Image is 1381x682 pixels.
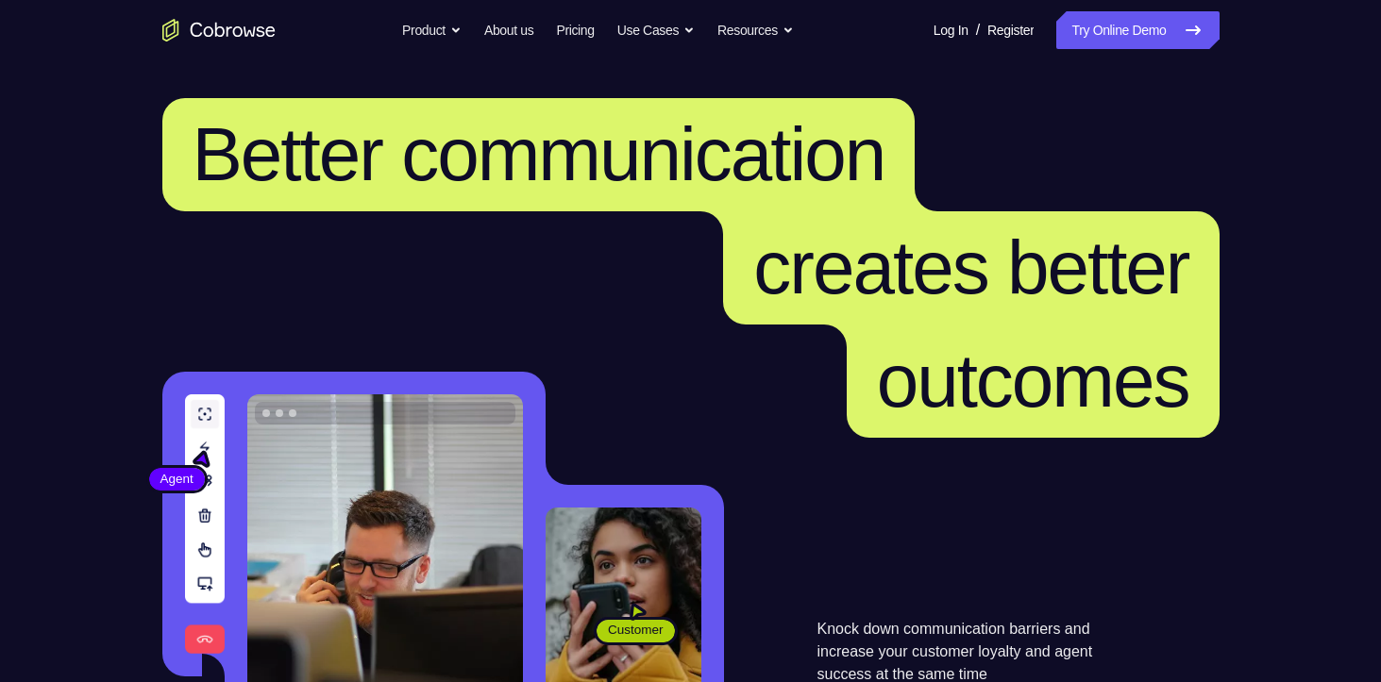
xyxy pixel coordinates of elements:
[162,19,276,42] a: Go to the home page
[402,11,462,49] button: Product
[717,11,794,49] button: Resources
[484,11,533,49] a: About us
[976,19,980,42] span: /
[556,11,594,49] a: Pricing
[753,225,1188,309] span: creates better
[877,339,1189,423] span: outcomes
[617,11,695,49] button: Use Cases
[185,394,225,654] img: A series of tools used in co-browsing sessions
[1056,11,1219,49] a: Try Online Demo
[597,621,675,640] span: Customer
[987,11,1034,49] a: Register
[193,112,885,196] span: Better communication
[934,11,968,49] a: Log In
[149,470,205,489] span: Agent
